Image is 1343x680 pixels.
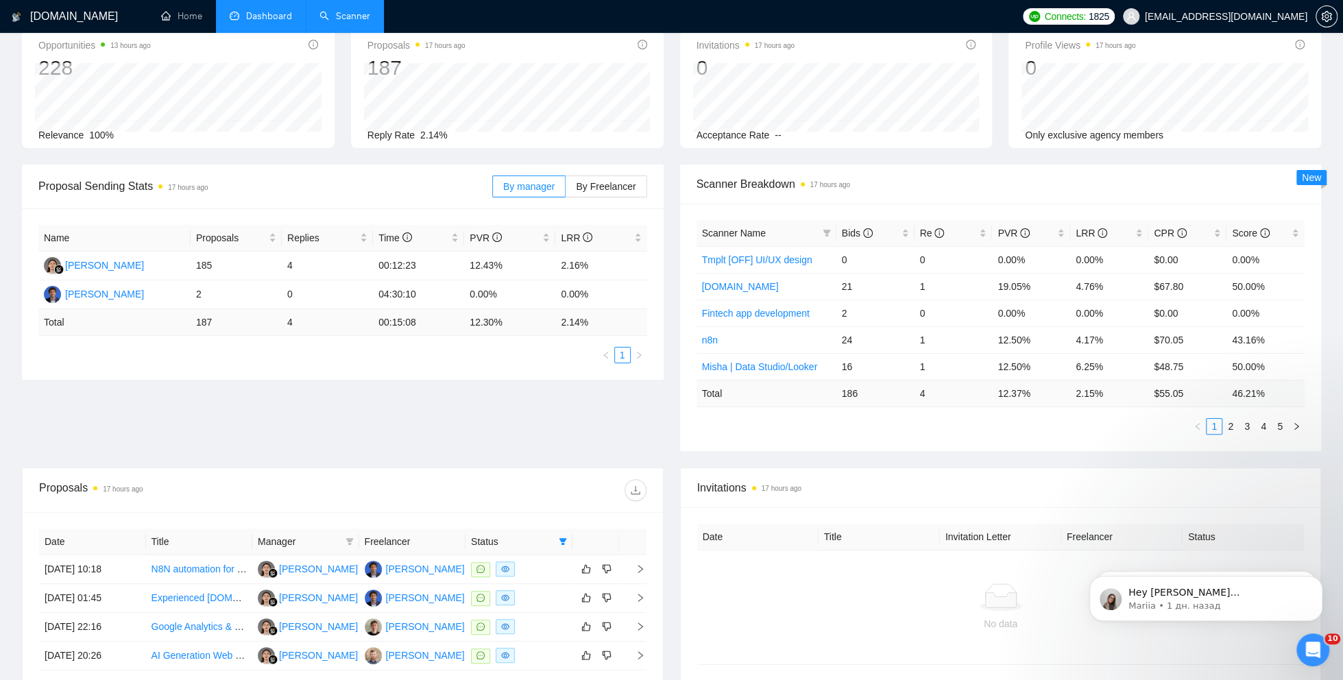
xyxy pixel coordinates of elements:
iframe: Intercom notifications сообщение [1069,547,1343,643]
a: searchScanner [319,10,370,22]
span: right [1292,422,1300,430]
time: 17 hours ago [103,485,143,493]
span: info-circle [863,228,873,238]
div: [PERSON_NAME] [386,619,465,634]
td: 50.00% [1226,273,1305,300]
td: 0.00% [464,280,555,309]
span: like [581,650,591,661]
td: $0.00 [1148,300,1226,326]
span: dislike [602,621,612,632]
td: 00:15:08 [373,309,464,336]
span: -- [775,130,781,141]
td: 4 [915,380,993,406]
td: 0 [915,300,993,326]
a: 2 [1223,419,1238,434]
div: [PERSON_NAME] [386,648,465,663]
a: Google Analytics & Looker Studio Key Reporting Setup for Shopify Website [152,621,471,632]
th: Title [819,524,940,550]
span: info-circle [1177,228,1187,238]
img: MR [365,618,382,635]
span: like [581,563,591,574]
td: 1 [915,273,993,300]
span: PVR [997,228,1030,239]
a: Fintech app development [702,308,810,319]
td: 12.30 % [464,309,555,336]
span: Opportunities [38,37,151,53]
span: info-circle [308,40,318,49]
td: 12.50% [992,353,1070,380]
span: Manager [258,534,340,549]
td: 0.00% [1226,246,1305,273]
a: setting [1316,11,1338,22]
td: 1 [915,326,993,353]
button: left [598,347,614,363]
span: Scanner Name [702,228,766,239]
a: [DOMAIN_NAME] [702,281,779,292]
button: dislike [598,647,615,664]
li: 2 [1222,418,1239,435]
span: filter [556,531,570,552]
button: dislike [598,590,615,606]
a: KK[PERSON_NAME] [44,259,144,270]
td: 1 [915,353,993,380]
span: Proposals [196,230,266,245]
span: 10 [1324,633,1340,644]
span: CPR [1154,228,1186,239]
a: 4 [1256,419,1271,434]
span: Proposal Sending Stats [38,178,492,195]
td: 12.43% [464,252,555,280]
td: $70.05 [1148,326,1226,353]
button: left [1189,418,1206,435]
th: Name [38,225,191,252]
span: Invitations [697,479,1305,496]
span: 100% [89,130,114,141]
a: 1 [615,348,630,363]
td: Total [697,380,836,406]
a: Tmplt [OFF] UI/UX design [702,254,812,265]
div: [PERSON_NAME] [279,648,358,663]
span: Bids [842,228,873,239]
td: 21 [836,273,915,300]
a: 3 [1239,419,1255,434]
div: Proposals [39,479,343,501]
span: info-circle [966,40,976,49]
time: 17 hours ago [1096,42,1135,49]
span: Dashboard [246,10,292,22]
td: AI Generation Web Game Flow and Design [146,642,253,670]
img: KK [258,561,275,578]
td: 0.00% [1070,300,1148,326]
th: Date [697,524,819,550]
span: message [476,565,485,573]
div: 228 [38,55,151,81]
td: N8N automation for our support chat [146,555,253,584]
span: By manager [503,181,555,192]
td: 12.50% [992,326,1070,353]
span: Invitations [697,37,795,53]
span: LRR [561,232,592,243]
div: [PERSON_NAME] [279,561,358,576]
span: 1825 [1089,9,1109,24]
td: 4 [282,309,373,336]
span: right [625,651,645,660]
td: 185 [191,252,282,280]
li: Next Page [1288,418,1305,435]
a: 5 [1272,419,1287,434]
button: right [631,347,647,363]
td: 2.15 % [1070,380,1148,406]
time: 17 hours ago [168,184,208,191]
td: Experienced ASP.NET Backend Developer for Legal-Tech Startup [146,584,253,613]
span: Proposals [367,37,465,53]
div: 0 [697,55,795,81]
button: like [578,618,594,635]
td: 0 [915,246,993,273]
span: 2.14% [420,130,448,141]
td: 0.00% [992,246,1070,273]
div: 187 [367,55,465,81]
div: [PERSON_NAME] [386,590,465,605]
td: 0.00% [555,280,646,309]
td: 4.17% [1070,326,1148,353]
img: logo [12,6,21,28]
img: IN [365,647,382,664]
td: 6.25% [1070,353,1148,380]
td: 12.37 % [992,380,1070,406]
